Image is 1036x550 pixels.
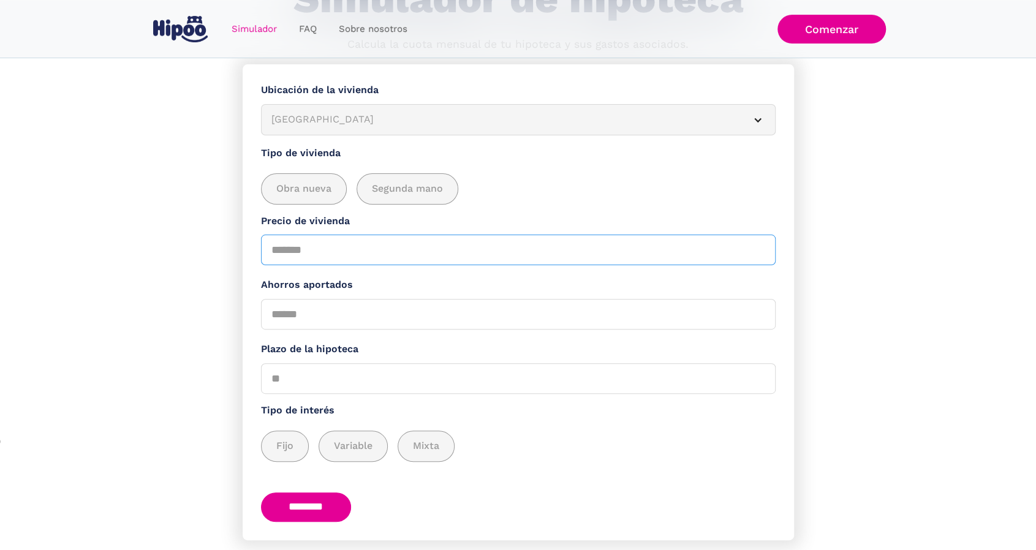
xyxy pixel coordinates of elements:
label: Precio de vivienda [261,214,776,229]
span: Mixta [413,439,439,454]
label: Tipo de vivienda [261,146,776,161]
article: [GEOGRAPHIC_DATA] [261,104,776,135]
label: Ahorros aportados [261,277,776,293]
form: Simulador Form [243,64,794,540]
a: FAQ [288,17,328,41]
div: add_description_here [261,431,776,462]
a: Sobre nosotros [328,17,418,41]
a: Simulador [221,17,288,41]
label: Tipo de interés [261,403,776,418]
span: Segunda mano [372,181,443,197]
label: Plazo de la hipoteca [261,342,776,357]
a: Comenzar [777,15,886,43]
span: Obra nueva [276,181,331,197]
span: Fijo [276,439,293,454]
span: Variable [334,439,372,454]
label: Ubicación de la vivienda [261,83,776,98]
div: add_description_here [261,173,776,205]
div: [GEOGRAPHIC_DATA] [271,112,736,127]
a: home [151,11,211,47]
